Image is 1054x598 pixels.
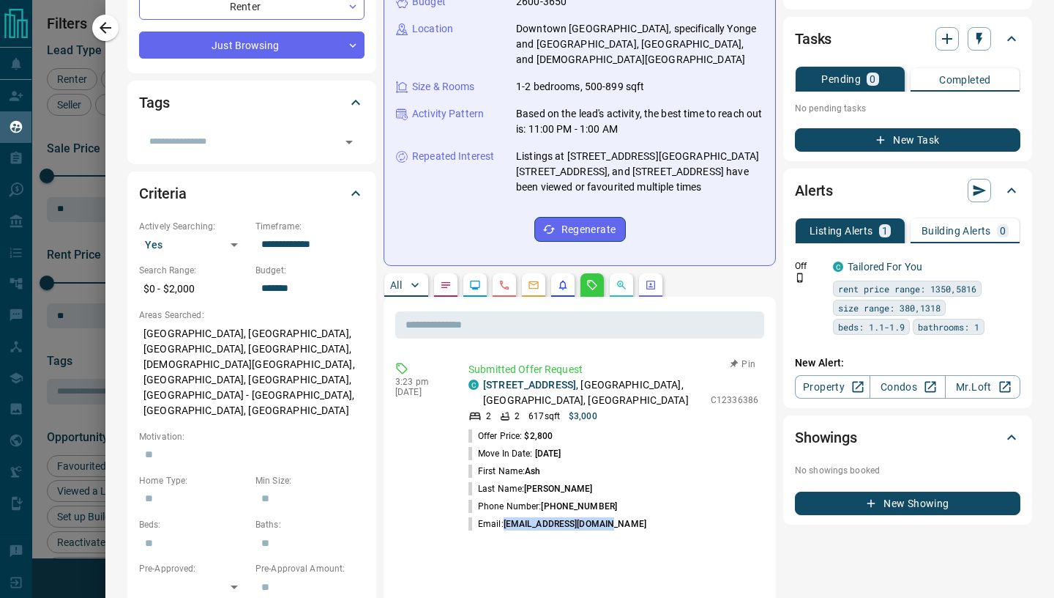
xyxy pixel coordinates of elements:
[795,375,870,399] a: Property
[795,128,1020,152] button: New Task
[139,430,365,443] p: Motivation:
[848,261,922,273] a: Tailored For You
[795,464,1020,477] p: No showings booked
[139,85,365,120] div: Tags
[412,106,484,122] p: Activity Pattern
[468,447,561,460] p: Move In Date:
[395,387,446,397] p: [DATE]
[255,264,365,277] p: Budget:
[483,379,576,391] a: [STREET_ADDRESS]
[821,74,861,84] p: Pending
[498,279,510,291] svg: Calls
[139,518,248,531] p: Beds:
[395,377,446,387] p: 3:23 pm
[390,280,402,290] p: All
[255,474,365,487] p: Min Size:
[516,106,763,137] p: Based on the lead's activity, the best time to reach out is: 11:00 PM - 1:00 AM
[139,182,187,205] h2: Criteria
[870,375,945,399] a: Condos
[525,466,540,476] span: Ash
[412,79,475,95] p: Size & Rooms
[255,220,365,233] p: Timeframe:
[524,431,553,441] span: $2,800
[139,32,365,59] div: Just Browsing
[795,97,1020,119] p: No pending tasks
[795,273,805,283] svg: Push Notification Only
[516,149,763,195] p: Listings at [STREET_ADDRESS][GEOGRAPHIC_DATA][STREET_ADDRESS], and [STREET_ADDRESS] have been vie...
[795,426,857,449] h2: Showings
[586,279,598,291] svg: Requests
[468,429,553,443] p: Offer Price:
[139,309,365,322] p: Areas Searched:
[795,259,824,273] p: Off
[139,562,248,575] p: Pre-Approved:
[468,500,617,513] p: Phone Number:
[255,562,365,575] p: Pre-Approval Amount:
[569,410,597,423] p: $3,000
[139,91,169,114] h2: Tags
[795,179,833,202] h2: Alerts
[882,226,888,236] p: 1
[469,279,481,291] svg: Lead Browsing Activity
[795,420,1020,455] div: Showings
[810,226,873,236] p: Listing Alerts
[918,320,979,334] span: bathrooms: 1
[616,279,627,291] svg: Opportunities
[515,410,520,423] p: 2
[468,482,593,495] p: Last Name:
[711,394,758,407] p: C12336386
[139,176,365,211] div: Criteria
[833,262,843,272] div: condos.ca
[440,279,452,291] svg: Notes
[534,217,626,242] button: Regenerate
[524,484,592,494] span: [PERSON_NAME]
[139,264,248,277] p: Search Range:
[722,358,764,371] button: Pin
[795,492,1020,515] button: New Showing
[139,220,248,233] p: Actively Searching:
[468,465,541,478] p: First Name:
[412,149,494,164] p: Repeated Interest
[795,27,831,51] h2: Tasks
[412,21,453,37] p: Location
[838,320,905,334] span: beds: 1.1-1.9
[795,355,1020,371] p: New Alert:
[528,410,560,423] p: 617 sqft
[483,377,703,408] p: , [GEOGRAPHIC_DATA], [GEOGRAPHIC_DATA], [GEOGRAPHIC_DATA]
[139,277,248,301] p: $0 - $2,000
[939,75,991,85] p: Completed
[541,501,617,512] span: [PHONE_NUMBER]
[922,226,991,236] p: Building Alerts
[795,21,1020,56] div: Tasks
[645,279,657,291] svg: Agent Actions
[945,375,1020,399] a: Mr.Loft
[1000,226,1006,236] p: 0
[516,21,763,67] p: Downtown [GEOGRAPHIC_DATA], specifically Yonge and [GEOGRAPHIC_DATA], [GEOGRAPHIC_DATA], and [DEM...
[486,410,491,423] p: 2
[468,380,479,390] div: condos.ca
[468,517,646,531] p: Email:
[557,279,569,291] svg: Listing Alerts
[339,132,359,152] button: Open
[535,448,561,459] span: [DATE]
[528,279,539,291] svg: Emails
[838,281,976,296] span: rent price range: 1350,5816
[468,362,758,377] p: Submitted Offer Request
[504,519,646,529] span: [EMAIL_ADDRESS][DOMAIN_NAME]
[255,518,365,531] p: Baths:
[870,74,875,84] p: 0
[838,300,941,315] span: size range: 380,1318
[139,233,248,256] div: Yes
[139,322,365,423] p: [GEOGRAPHIC_DATA], [GEOGRAPHIC_DATA], [GEOGRAPHIC_DATA], [GEOGRAPHIC_DATA], [DEMOGRAPHIC_DATA][GE...
[795,173,1020,208] div: Alerts
[516,79,644,95] p: 1-2 bedrooms, 500-899 sqft
[139,474,248,487] p: Home Type:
